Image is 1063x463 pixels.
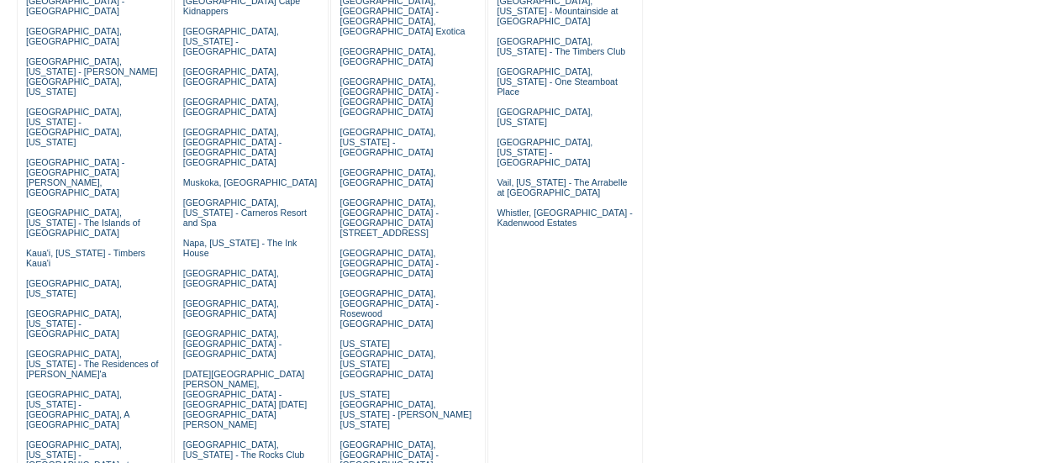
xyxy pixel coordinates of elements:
[183,97,279,117] a: [GEOGRAPHIC_DATA], [GEOGRAPHIC_DATA]
[183,329,282,359] a: [GEOGRAPHIC_DATA], [GEOGRAPHIC_DATA] - [GEOGRAPHIC_DATA]
[26,278,122,298] a: [GEOGRAPHIC_DATA], [US_STATE]
[183,197,307,228] a: [GEOGRAPHIC_DATA], [US_STATE] - Carneros Resort and Spa
[339,197,438,238] a: [GEOGRAPHIC_DATA], [GEOGRAPHIC_DATA] - [GEOGRAPHIC_DATA][STREET_ADDRESS]
[183,268,279,288] a: [GEOGRAPHIC_DATA], [GEOGRAPHIC_DATA]
[183,177,317,187] a: Muskoka, [GEOGRAPHIC_DATA]
[26,107,122,147] a: [GEOGRAPHIC_DATA], [US_STATE] - [GEOGRAPHIC_DATA], [US_STATE]
[183,439,305,460] a: [GEOGRAPHIC_DATA], [US_STATE] - The Rocks Club
[497,208,632,228] a: Whistler, [GEOGRAPHIC_DATA] - Kadenwood Estates
[339,248,438,278] a: [GEOGRAPHIC_DATA], [GEOGRAPHIC_DATA] - [GEOGRAPHIC_DATA]
[497,36,625,56] a: [GEOGRAPHIC_DATA], [US_STATE] - The Timbers Club
[339,167,435,187] a: [GEOGRAPHIC_DATA], [GEOGRAPHIC_DATA]
[26,208,140,238] a: [GEOGRAPHIC_DATA], [US_STATE] - The Islands of [GEOGRAPHIC_DATA]
[183,66,279,87] a: [GEOGRAPHIC_DATA], [GEOGRAPHIC_DATA]
[183,369,307,429] a: [DATE][GEOGRAPHIC_DATA][PERSON_NAME], [GEOGRAPHIC_DATA] - [GEOGRAPHIC_DATA] [DATE][GEOGRAPHIC_DAT...
[497,66,618,97] a: [GEOGRAPHIC_DATA], [US_STATE] - One Steamboat Place
[183,26,279,56] a: [GEOGRAPHIC_DATA], [US_STATE] - [GEOGRAPHIC_DATA]
[339,389,471,429] a: [US_STATE][GEOGRAPHIC_DATA], [US_STATE] - [PERSON_NAME] [US_STATE]
[26,157,124,197] a: [GEOGRAPHIC_DATA] - [GEOGRAPHIC_DATA][PERSON_NAME], [GEOGRAPHIC_DATA]
[339,76,438,117] a: [GEOGRAPHIC_DATA], [GEOGRAPHIC_DATA] - [GEOGRAPHIC_DATA] [GEOGRAPHIC_DATA]
[26,308,122,339] a: [GEOGRAPHIC_DATA], [US_STATE] - [GEOGRAPHIC_DATA]
[183,127,282,167] a: [GEOGRAPHIC_DATA], [GEOGRAPHIC_DATA] - [GEOGRAPHIC_DATA] [GEOGRAPHIC_DATA]
[183,298,279,318] a: [GEOGRAPHIC_DATA], [GEOGRAPHIC_DATA]
[497,177,627,197] a: Vail, [US_STATE] - The Arrabelle at [GEOGRAPHIC_DATA]
[497,107,592,127] a: [GEOGRAPHIC_DATA], [US_STATE]
[183,238,297,258] a: Napa, [US_STATE] - The Ink House
[339,46,435,66] a: [GEOGRAPHIC_DATA], [GEOGRAPHIC_DATA]
[26,349,159,379] a: [GEOGRAPHIC_DATA], [US_STATE] - The Residences of [PERSON_NAME]'a
[26,389,129,429] a: [GEOGRAPHIC_DATA], [US_STATE] - [GEOGRAPHIC_DATA], A [GEOGRAPHIC_DATA]
[339,288,438,329] a: [GEOGRAPHIC_DATA], [GEOGRAPHIC_DATA] - Rosewood [GEOGRAPHIC_DATA]
[26,56,158,97] a: [GEOGRAPHIC_DATA], [US_STATE] - [PERSON_NAME][GEOGRAPHIC_DATA], [US_STATE]
[26,248,145,268] a: Kaua'i, [US_STATE] - Timbers Kaua'i
[497,137,592,167] a: [GEOGRAPHIC_DATA], [US_STATE] - [GEOGRAPHIC_DATA]
[26,26,122,46] a: [GEOGRAPHIC_DATA], [GEOGRAPHIC_DATA]
[339,127,435,157] a: [GEOGRAPHIC_DATA], [US_STATE] - [GEOGRAPHIC_DATA]
[339,339,435,379] a: [US_STATE][GEOGRAPHIC_DATA], [US_STATE][GEOGRAPHIC_DATA]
